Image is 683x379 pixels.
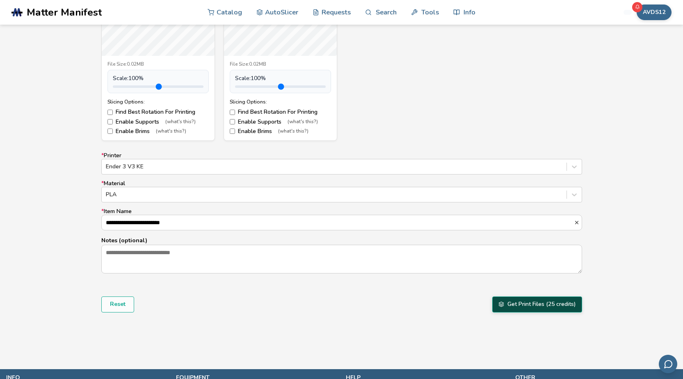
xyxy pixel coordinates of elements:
[101,236,582,245] p: Notes (optional)
[101,180,582,202] label: Material
[107,99,209,105] div: Slicing Options:
[107,128,209,135] label: Enable Brims
[278,129,308,134] span: (what's this?)
[492,296,582,312] button: Get Print Files (25 credits)
[230,109,331,115] label: Find Best Rotation For Printing
[27,7,102,18] span: Matter Manifest
[101,296,134,312] button: Reset
[230,99,331,105] div: Slicing Options:
[230,119,235,124] input: Enable Supports(what's this?)
[107,129,113,134] input: Enable Brims(what's this?)
[101,152,582,175] label: Printer
[107,119,209,125] label: Enable Supports
[230,62,331,67] div: File Size: 0.02MB
[230,110,235,115] input: Find Best Rotation For Printing
[156,129,186,134] span: (what's this?)
[288,119,318,125] span: (what's this?)
[230,129,235,134] input: Enable Brims(what's this?)
[113,75,144,82] span: Scale: 100 %
[230,119,331,125] label: Enable Supports
[107,109,209,115] label: Find Best Rotation For Printing
[102,215,574,230] input: *Item Name
[107,62,209,67] div: File Size: 0.02MB
[235,75,266,82] span: Scale: 100 %
[230,128,331,135] label: Enable Brims
[107,110,113,115] input: Find Best Rotation For Printing
[574,220,582,225] button: *Item Name
[102,245,582,273] textarea: Notes (optional)
[637,5,672,20] button: AVDS12
[107,119,113,124] input: Enable Supports(what's this?)
[101,208,582,230] label: Item Name
[165,119,196,125] span: (what's this?)
[659,355,677,373] button: Send feedback via email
